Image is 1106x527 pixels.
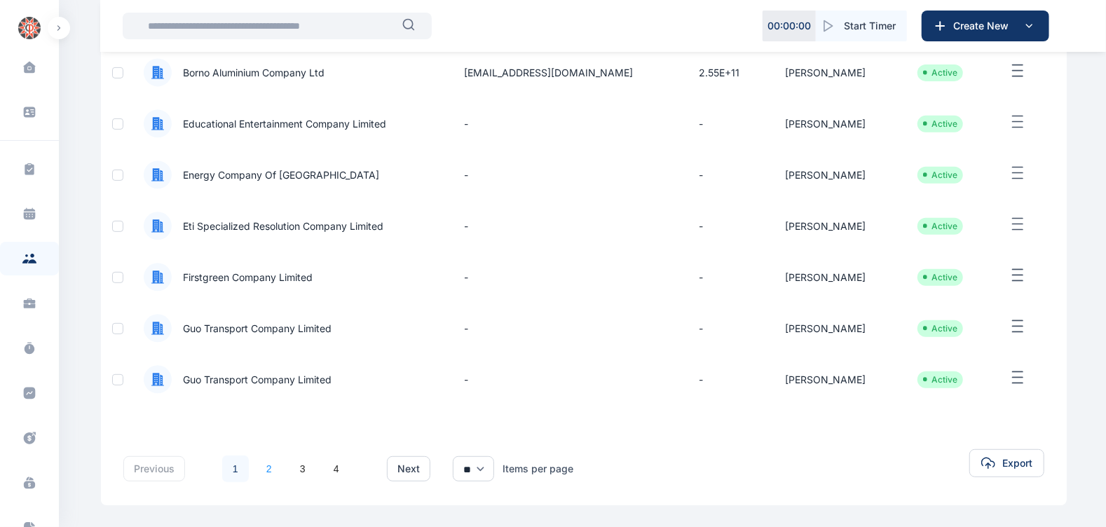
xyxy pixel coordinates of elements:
div: Items per page [503,462,573,476]
td: - [447,303,682,354]
td: - [447,98,682,149]
span: Energy Company Of [GEOGRAPHIC_DATA] [172,168,379,182]
button: previous [123,456,185,481]
p: 00 : 00 : 00 [767,19,811,33]
td: - [682,98,768,149]
td: - [682,252,768,303]
td: - [682,149,768,200]
li: Active [923,67,957,78]
td: [PERSON_NAME] [768,303,901,354]
td: [EMAIL_ADDRESS][DOMAIN_NAME] [447,47,682,98]
li: Active [923,170,957,181]
td: - [682,303,768,354]
td: [PERSON_NAME] [768,98,901,149]
span: Start Timer [844,19,896,33]
a: Educational Entertainment Company Limited [144,109,430,138]
li: 3 [289,455,317,483]
td: 2.55E+11 [682,47,768,98]
td: - [447,149,682,200]
td: - [682,200,768,252]
td: - [447,200,682,252]
li: 上一页 [196,459,216,479]
a: 4 [323,456,350,482]
td: [PERSON_NAME] [768,354,901,405]
li: Active [923,118,957,130]
li: 4 [322,455,350,483]
li: Active [923,221,957,232]
span: Guo Transport Company Limited [172,373,332,387]
span: Export [1002,456,1032,470]
li: 2 [255,455,283,483]
td: [PERSON_NAME] [768,200,901,252]
td: - [447,252,682,303]
a: Borno Aluminium Company Ltd [144,58,430,87]
a: Energy Company Of [GEOGRAPHIC_DATA] [144,160,430,189]
td: - [682,354,768,405]
a: Guo Transport Company Limited [144,314,430,343]
span: Borno Aluminium Company Ltd [172,66,325,80]
span: Create New [948,19,1020,33]
button: Start Timer [816,11,907,41]
td: [PERSON_NAME] [768,47,901,98]
a: 2 [256,456,282,482]
span: Eti Specialized Resolution Company Limited [172,219,383,233]
a: Eti Specialized Resolution Company Limited [144,212,430,240]
td: [PERSON_NAME] [768,252,901,303]
td: - [447,354,682,405]
td: [PERSON_NAME] [768,149,901,200]
li: Active [923,272,957,283]
li: Active [923,323,957,334]
span: Guo Transport Company Limited [172,322,332,336]
button: next [387,456,430,481]
li: 下一页 [356,459,376,479]
a: Guo Transport Company Limited [144,365,430,394]
button: Create New [922,11,1049,41]
span: Firstgreen Company Limited [172,271,313,285]
a: Firstgreen Company Limited [144,263,430,292]
a: 1 [222,456,249,482]
a: 3 [289,456,316,482]
li: 1 [221,455,250,483]
button: Export [969,449,1044,477]
li: Active [923,374,957,385]
span: Educational Entertainment Company Limited [172,117,386,131]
